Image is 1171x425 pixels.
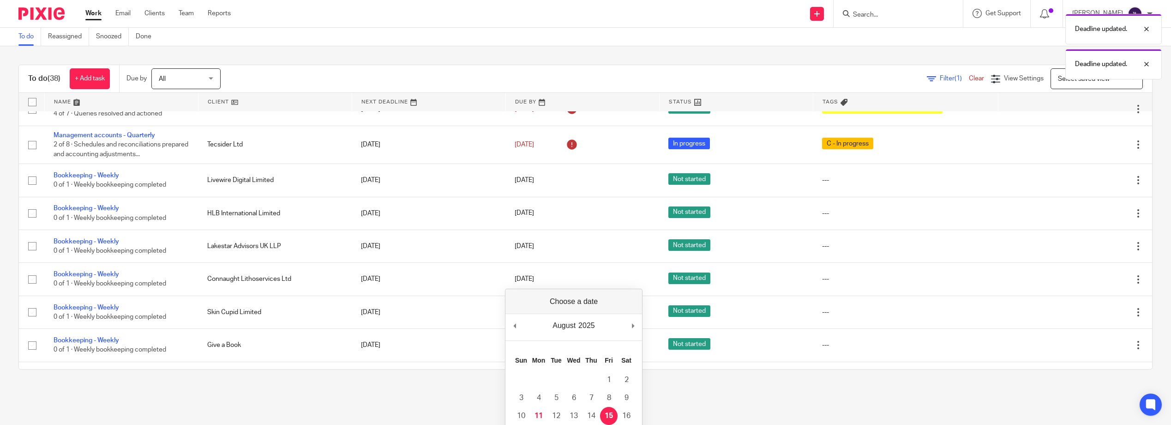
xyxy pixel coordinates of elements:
span: Not started [668,273,710,284]
a: Reassigned [48,28,89,46]
button: 8 [600,389,618,407]
a: Bookkeeping - Weekly [54,238,119,245]
button: 12 [547,407,565,425]
div: --- [822,274,989,284]
div: August [551,319,577,333]
span: Not started [668,338,710,350]
span: 0 of 1 · Weekly bookkeeping completed [54,314,166,320]
a: Bookkeeping - Weekly [54,337,119,344]
a: Bookkeeping - Weekly [54,172,119,179]
abbr: Tuesday [551,357,562,364]
td: [DATE] [352,296,505,328]
span: 4 of 7 · Queries resolved and actioned [54,111,162,117]
abbr: Sunday [515,357,527,364]
a: Bookkeeping - Weekly [54,271,119,278]
span: Tags [823,99,838,104]
button: 7 [582,389,600,407]
a: Bookkeeping - Weekly [54,205,119,212]
button: 5 [547,389,565,407]
td: Give a Book [198,329,352,362]
span: 0 of 1 · Weekly bookkeeping completed [54,215,166,221]
button: 6 [565,389,582,407]
div: --- [822,209,989,218]
span: [DATE] [515,141,534,148]
h1: To do [28,74,60,84]
img: svg%3E [1128,6,1142,21]
td: [DATE] [352,329,505,362]
a: Email [115,9,131,18]
abbr: Thursday [585,357,597,364]
button: Next Month [628,319,637,333]
a: To do [18,28,41,46]
span: 0 of 1 · Weekly bookkeeping completed [54,347,166,353]
button: 13 [565,407,582,425]
td: Livewire Digital Limited [198,164,352,197]
span: [DATE] [515,276,534,283]
p: Due by [126,74,147,83]
button: 15 [600,407,618,425]
a: Team [179,9,194,18]
td: [DATE] [352,126,505,164]
span: [DATE] [515,243,534,249]
a: + Add task [70,68,110,89]
span: [DATE] [515,177,534,183]
td: HLB International Limited [198,362,352,395]
span: Not started [668,305,710,317]
div: --- [822,308,989,317]
abbr: Friday [605,357,613,364]
td: Tecsider Ltd [198,126,352,164]
button: 16 [618,407,635,425]
span: All [159,76,166,82]
div: 2025 [577,319,596,333]
div: --- [822,242,989,251]
td: [DATE] [352,164,505,197]
span: 2 of 8 · Schedules and reconciliations prepared and accounting adjustments... [54,141,188,158]
span: Not started [668,239,710,251]
button: 3 [512,389,530,407]
span: [DATE] [515,210,534,217]
button: 1 [600,371,618,389]
a: Snoozed [96,28,129,46]
td: Lakestar Advisors UK LLP [198,230,352,262]
span: Select saved view [1058,76,1110,82]
abbr: Wednesday [567,357,580,364]
td: HLB International Limited [198,197,352,230]
td: [DATE] [352,362,505,395]
button: 11 [530,407,547,425]
a: Bookkeeping - Weekly [54,304,119,311]
img: Pixie [18,7,65,20]
button: Previous Month [510,319,519,333]
td: [DATE] [352,197,505,230]
button: 9 [618,389,635,407]
a: Clients [144,9,165,18]
span: 0 of 1 · Weekly bookkeeping completed [54,248,166,254]
div: --- [822,176,989,185]
a: Work [85,9,102,18]
a: Reports [208,9,231,18]
span: Not started [668,173,710,185]
abbr: Saturday [621,357,631,364]
td: Connaught Lithoservices Ltd [198,263,352,296]
a: Done [136,28,158,46]
td: [DATE] [352,263,505,296]
span: C - In progress [822,138,873,149]
button: 14 [582,407,600,425]
span: 0 of 1 · Weekly bookkeeping completed [54,281,166,287]
span: Not started [668,206,710,218]
button: 2 [618,371,635,389]
span: 0 of 1 · Weekly bookkeeping completed [54,182,166,188]
abbr: Monday [532,357,545,364]
p: Deadline updated. [1075,24,1127,34]
span: In progress [668,138,710,149]
button: 4 [530,389,547,407]
p: Deadline updated. [1075,60,1127,69]
td: [DATE] [352,230,505,262]
td: Skin Cupid Limited [198,296,352,328]
a: Management accounts - Quarterly [54,132,155,139]
div: --- [822,340,989,350]
span: (38) [48,75,60,82]
button: 10 [512,407,530,425]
